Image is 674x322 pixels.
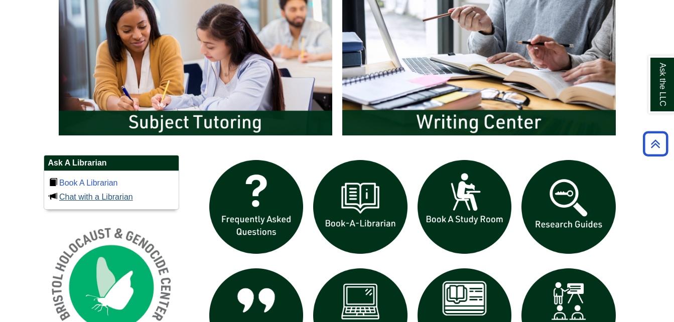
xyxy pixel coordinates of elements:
[204,155,309,259] img: frequently asked questions
[44,155,179,171] h2: Ask A Librarian
[59,193,133,201] a: Chat with a Librarian
[413,155,517,259] img: book a study room icon links to book a study room web page
[639,137,671,150] a: Back to Top
[59,179,118,187] a: Book A Librarian
[308,155,413,259] img: Book a Librarian icon links to book a librarian web page
[516,155,621,259] img: Research Guides icon links to research guides web page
